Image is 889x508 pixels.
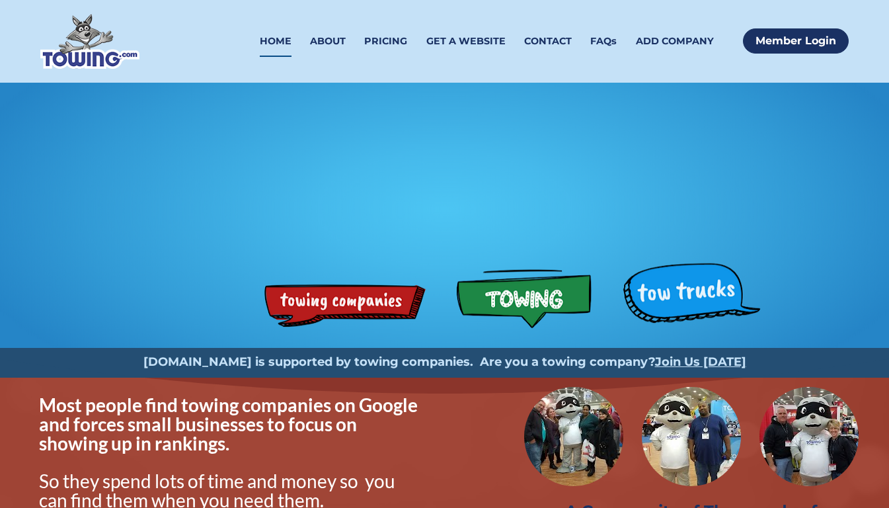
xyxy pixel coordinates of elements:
[39,394,421,454] span: Most people find towing companies on Google and forces small businesses to focus on showing up in...
[310,26,346,57] a: ABOUT
[743,28,849,54] a: Member Login
[655,355,746,369] a: Join Us [DATE]
[40,14,139,69] img: Towing.com Logo
[143,355,655,369] strong: [DOMAIN_NAME] is supported by towing companies. Are you a towing company?
[426,26,506,57] a: GET A WEBSITE
[590,26,617,57] a: FAQs
[364,26,407,57] a: PRICING
[636,26,714,57] a: ADD COMPANY
[260,26,291,57] a: HOME
[524,26,572,57] a: CONTACT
